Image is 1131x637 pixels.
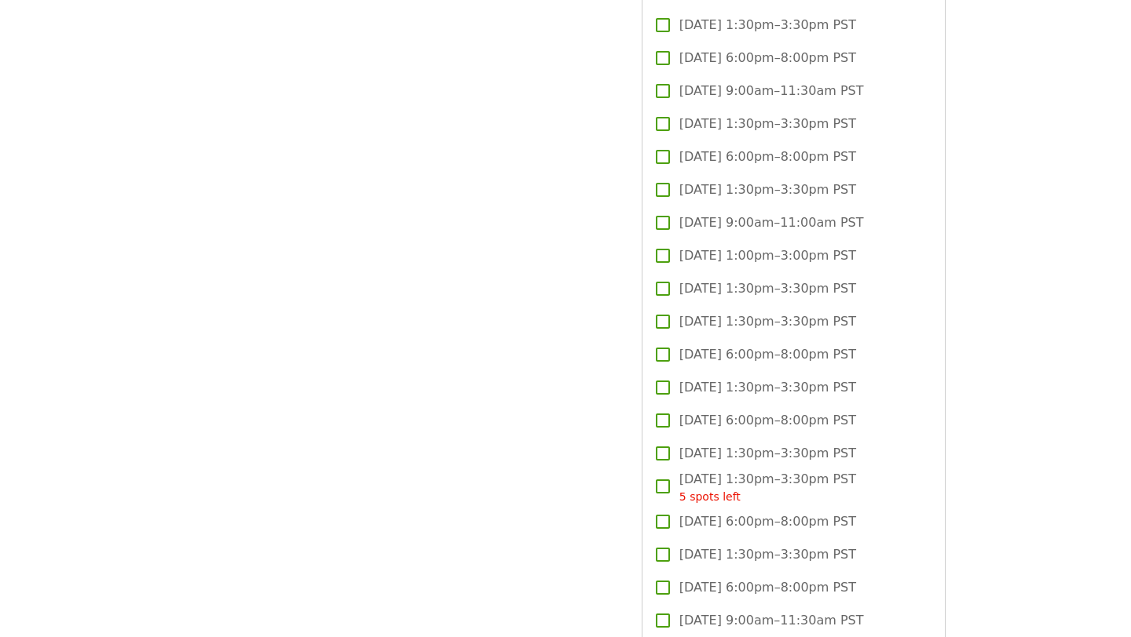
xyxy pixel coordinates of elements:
span: [DATE] 1:00pm–3:00pm PST [679,246,856,265]
span: [DATE] 1:30pm–3:30pm PST [679,545,856,564]
span: 5 spots left [679,490,741,503]
span: [DATE] 9:00am–11:30am PST [679,82,864,100]
span: [DATE] 6:00pm–8:00pm PST [679,512,856,531]
span: [DATE] 6:00pm–8:00pm PST [679,345,856,364]
span: [DATE] 9:00am–11:30am PST [679,611,864,630]
span: [DATE] 1:30pm–3:30pm PST [679,444,856,463]
span: [DATE] 6:00pm–8:00pm PST [679,578,856,597]
span: [DATE] 1:30pm–3:30pm PST [679,180,856,199]
span: [DATE] 1:30pm–3:30pm PST [679,279,856,298]
span: [DATE] 6:00pm–8:00pm PST [679,411,856,430]
span: [DATE] 1:30pm–3:30pm PST [679,312,856,331]
span: [DATE] 1:30pm–3:30pm PST [679,470,856,505]
span: [DATE] 1:30pm–3:30pm PST [679,16,856,35]
span: [DATE] 6:00pm–8:00pm PST [679,49,856,67]
span: [DATE] 9:00am–11:00am PST [679,213,864,232]
span: [DATE] 1:30pm–3:30pm PST [679,378,856,397]
span: [DATE] 1:30pm–3:30pm PST [679,115,856,133]
span: [DATE] 6:00pm–8:00pm PST [679,147,856,166]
